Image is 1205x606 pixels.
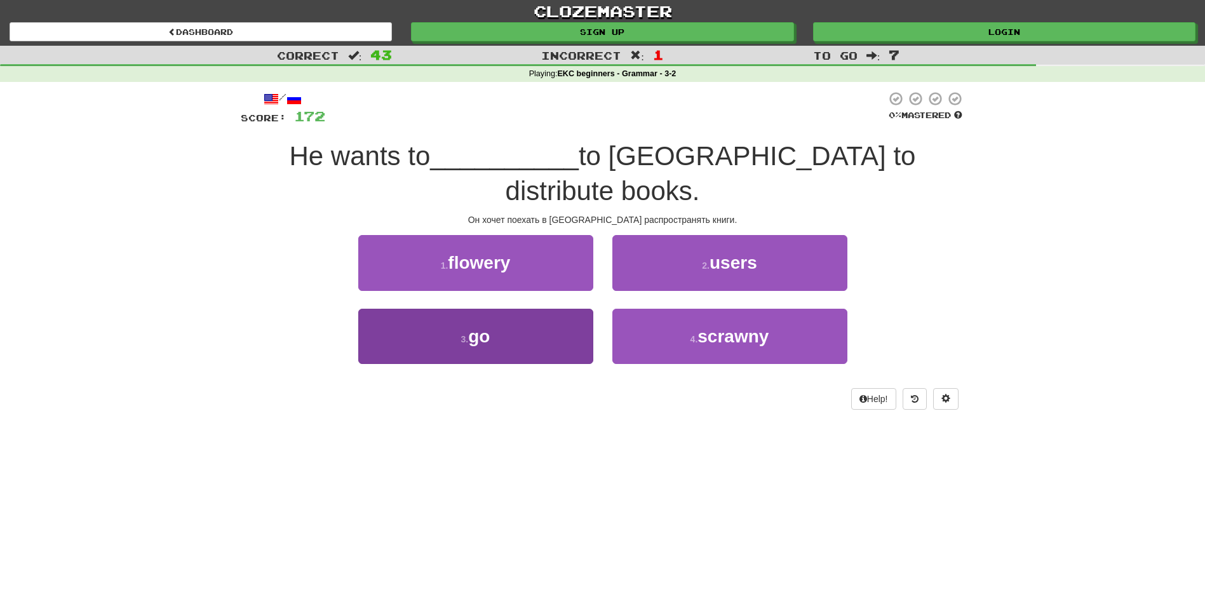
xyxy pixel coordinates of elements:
[10,22,392,41] a: Dashboard
[241,213,965,226] div: Он хочет поехать в [GEOGRAPHIC_DATA] распространять книги.
[441,260,448,271] small: 1 .
[903,388,927,410] button: Round history (alt+y)
[461,334,469,344] small: 3 .
[448,253,510,273] span: flowery
[411,22,793,41] a: Sign up
[813,22,1195,41] a: Login
[358,235,593,290] button: 1.flowery
[468,327,490,346] span: go
[889,110,901,120] span: 0 %
[710,253,757,273] span: users
[358,309,593,364] button: 3.go
[813,49,858,62] span: To go
[697,327,769,346] span: scrawny
[653,47,664,62] span: 1
[612,235,847,290] button: 2.users
[851,388,896,410] button: Help!
[557,69,676,78] strong: EKC beginners - Grammar - 3-2
[889,47,899,62] span: 7
[290,141,431,171] span: He wants to
[506,141,916,206] span: to [GEOGRAPHIC_DATA] to distribute books.
[886,110,965,121] div: Mastered
[277,49,339,62] span: Correct
[370,47,392,62] span: 43
[702,260,710,271] small: 2 .
[294,108,325,124] span: 172
[241,91,325,107] div: /
[430,141,579,171] span: __________
[541,49,621,62] span: Incorrect
[348,50,362,61] span: :
[612,309,847,364] button: 4.scrawny
[690,334,698,344] small: 4 .
[866,50,880,61] span: :
[630,50,644,61] span: :
[241,112,286,123] span: Score:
